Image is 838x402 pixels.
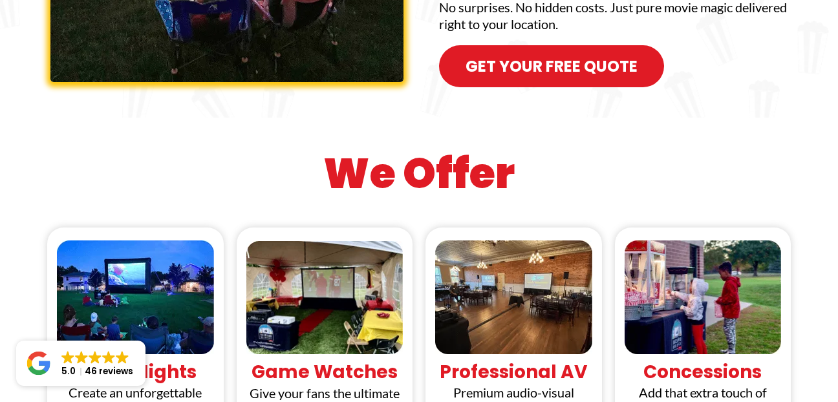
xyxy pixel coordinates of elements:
[240,385,410,401] p: Give your fans the ultimate
[429,384,599,401] p: Premium audio-visual
[618,361,788,384] h1: Concessions
[50,384,220,401] p: Create an unforgettable
[16,341,145,386] a: Close GoogleGoogleGoogleGoogleGoogle 5.046 reviews
[429,361,599,384] h1: Professional AV
[618,384,788,401] p: Add that extra touch of
[439,45,664,87] a: Get your Free Quote
[44,147,794,202] h1: We Offer
[466,55,638,78] span: Get your Free Quote
[240,361,410,384] h1: Game Watches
